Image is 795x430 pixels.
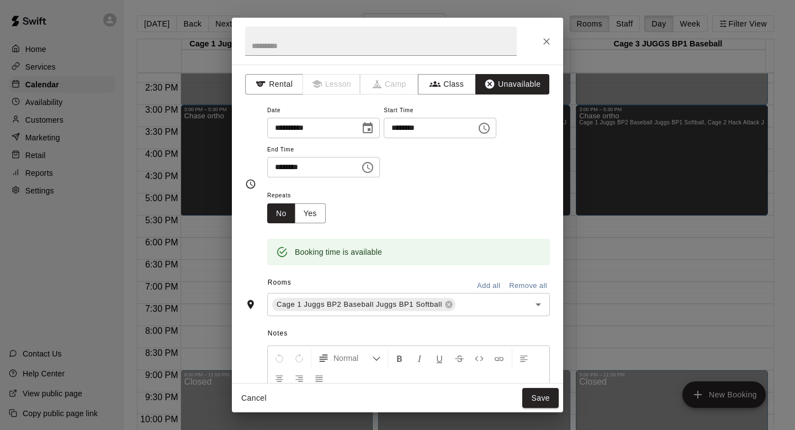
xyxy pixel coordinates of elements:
[272,299,447,310] span: Cage 1 Juggs BP2 Baseball Juggs BP1 Softball
[475,74,549,95] button: Unavailable
[268,325,550,343] span: Notes
[471,277,506,295] button: Add all
[267,103,380,118] span: Date
[357,156,379,179] button: Choose time, selected time is 6:00 PM
[473,117,495,139] button: Choose time, selected time is 5:30 PM
[245,299,256,310] svg: Rooms
[270,368,289,388] button: Center Align
[295,203,326,224] button: Yes
[267,188,335,203] span: Repeats
[270,348,289,368] button: Undo
[531,297,546,312] button: Open
[357,117,379,139] button: Choose date, selected date is Oct 3, 2025
[236,388,272,408] button: Cancel
[290,348,309,368] button: Redo
[267,203,295,224] button: No
[314,348,385,368] button: Formatting Options
[470,348,489,368] button: Insert Code
[384,103,496,118] span: Start Time
[310,368,328,388] button: Justify Align
[515,348,533,368] button: Left Align
[537,32,556,51] button: Close
[290,368,309,388] button: Right Align
[361,74,418,95] span: Camps can only be created in the Services page
[267,203,326,224] div: outlined button group
[506,277,550,295] button: Remove all
[267,143,380,158] span: End Time
[303,74,361,95] span: Lessons must be created in the Services page first
[390,348,409,368] button: Format Bold
[245,179,256,190] svg: Timing
[245,74,303,95] button: Rental
[418,74,476,95] button: Class
[522,388,559,408] button: Save
[430,348,449,368] button: Format Underline
[450,348,469,368] button: Format Strikethrough
[268,279,291,286] span: Rooms
[410,348,429,368] button: Format Italics
[295,242,382,262] div: Booking time is available
[272,298,455,311] div: Cage 1 Juggs BP2 Baseball Juggs BP1 Softball
[490,348,508,368] button: Insert Link
[333,353,372,364] span: Normal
